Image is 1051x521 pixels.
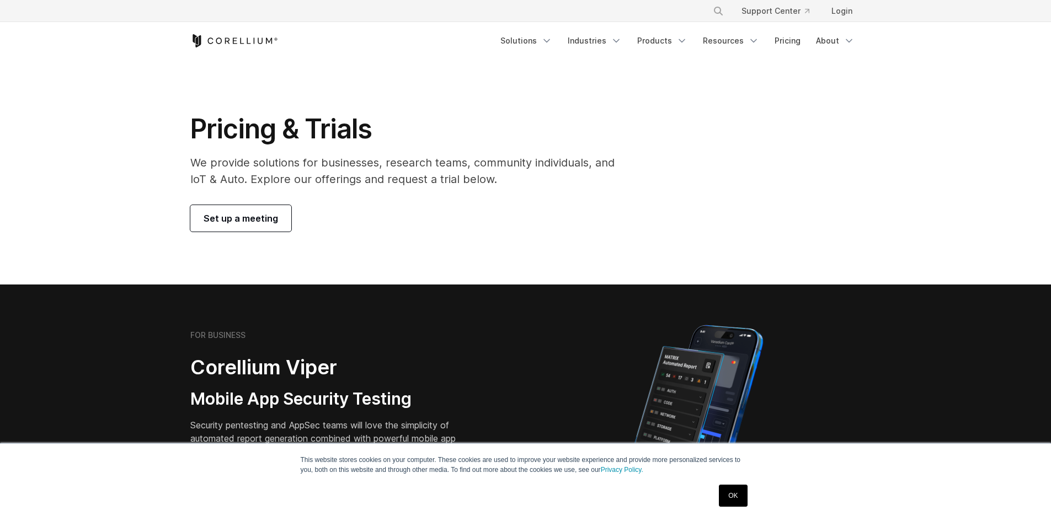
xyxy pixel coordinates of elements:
h3: Mobile App Security Testing [190,389,473,410]
p: We provide solutions for businesses, research teams, community individuals, and IoT & Auto. Explo... [190,154,630,187]
h2: Corellium Viper [190,355,473,380]
span: Set up a meeting [204,212,278,225]
a: Pricing [768,31,807,51]
a: OK [719,485,747,507]
a: Privacy Policy. [601,466,643,474]
div: Navigation Menu [494,31,861,51]
p: This website stores cookies on your computer. These cookies are used to improve your website expe... [301,455,751,475]
img: Corellium MATRIX automated report on iPhone showing app vulnerability test results across securit... [616,320,782,513]
a: Set up a meeting [190,205,291,232]
a: Support Center [733,1,818,21]
p: Security pentesting and AppSec teams will love the simplicity of automated report generation comb... [190,418,473,458]
a: Corellium Home [190,34,278,47]
a: Industries [561,31,628,51]
h6: FOR BUSINESS [190,330,246,340]
a: Resources [696,31,766,51]
h1: Pricing & Trials [190,112,630,146]
a: About [809,31,861,51]
button: Search [708,1,728,21]
a: Login [823,1,861,21]
a: Solutions [494,31,559,51]
a: Products [631,31,694,51]
div: Navigation Menu [700,1,861,21]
